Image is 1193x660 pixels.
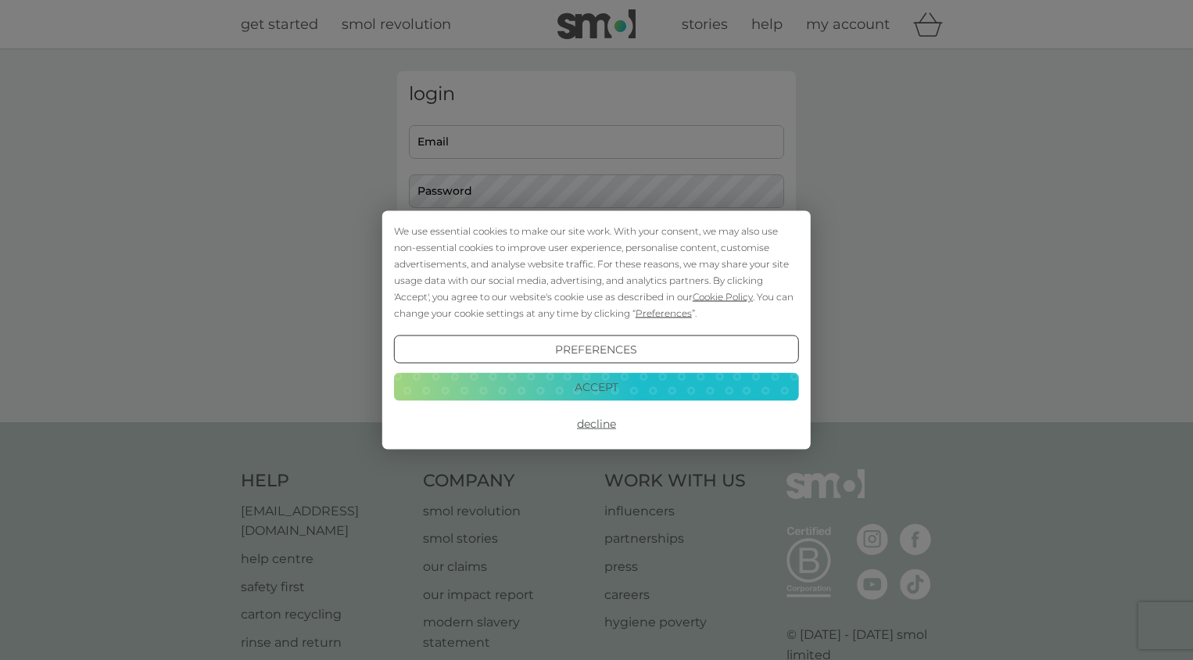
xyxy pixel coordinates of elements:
button: Accept [394,372,799,400]
div: Cookie Consent Prompt [382,211,811,450]
span: Preferences [636,307,692,319]
button: Decline [394,410,799,438]
span: Cookie Policy [693,291,753,303]
div: We use essential cookies to make our site work. With your consent, we may also use non-essential ... [394,223,799,321]
button: Preferences [394,335,799,364]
